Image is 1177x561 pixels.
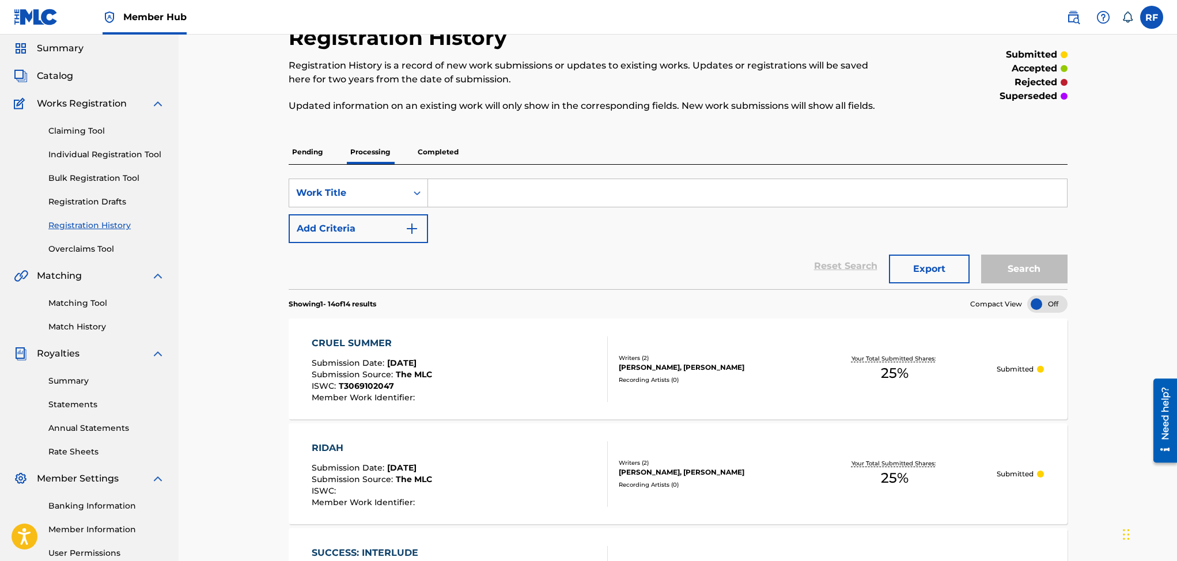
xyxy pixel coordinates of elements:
[103,10,116,24] img: Top Rightsholder
[37,41,84,55] span: Summary
[289,214,428,243] button: Add Criteria
[289,25,513,51] h2: Registration History
[1012,62,1057,75] p: accepted
[14,69,73,83] a: CatalogCatalog
[312,474,396,484] span: Submission Source :
[405,222,419,236] img: 9d2ae6d4665cec9f34b9.svg
[1140,6,1163,29] div: User Menu
[1096,10,1110,24] img: help
[14,69,28,83] img: Catalog
[1015,75,1057,89] p: rejected
[387,358,417,368] span: [DATE]
[1062,6,1085,29] a: Public Search
[1123,517,1130,552] div: Drag
[1119,506,1177,561] iframe: Chat Widget
[289,423,1068,524] a: RIDAHSubmission Date:[DATE]Submission Source:The MLCISWC:Member Work Identifier:Writers (2)[PERSO...
[312,486,339,496] span: ISWC :
[619,376,793,384] div: Recording Artists ( 0 )
[48,196,165,208] a: Registration Drafts
[296,186,400,200] div: Work Title
[312,392,418,403] span: Member Work Identifier :
[48,125,165,137] a: Claiming Tool
[48,547,165,559] a: User Permissions
[396,474,432,484] span: The MLC
[289,319,1068,419] a: CRUEL SUMMERSubmission Date:[DATE]Submission Source:The MLCISWC:T3069102047Member Work Identifier...
[48,219,165,232] a: Registration History
[37,347,80,361] span: Royalties
[997,469,1034,479] p: Submitted
[619,354,793,362] div: Writers ( 2 )
[851,354,938,363] p: Your Total Submitted Shares:
[396,369,432,380] span: The MLC
[851,459,938,468] p: Your Total Submitted Shares:
[48,500,165,512] a: Banking Information
[312,497,418,507] span: Member Work Identifier :
[1092,6,1115,29] div: Help
[387,463,417,473] span: [DATE]
[37,69,73,83] span: Catalog
[14,9,58,25] img: MLC Logo
[48,422,165,434] a: Annual Statements
[1066,10,1080,24] img: search
[14,97,29,111] img: Works Registration
[48,524,165,536] a: Member Information
[289,299,376,309] p: Showing 1 - 14 of 14 results
[48,321,165,333] a: Match History
[312,546,432,560] div: SUCCESS: INTERLUDE
[151,269,165,283] img: expand
[414,140,462,164] p: Completed
[151,97,165,111] img: expand
[1145,374,1177,467] iframe: Resource Center
[37,472,119,486] span: Member Settings
[48,297,165,309] a: Matching Tool
[14,347,28,361] img: Royalties
[48,446,165,458] a: Rate Sheets
[312,336,432,350] div: CRUEL SUMMER
[1122,12,1133,23] div: Notifications
[312,381,339,391] span: ISWC :
[151,472,165,486] img: expand
[339,381,394,391] span: T3069102047
[289,179,1068,289] form: Search Form
[48,243,165,255] a: Overclaims Tool
[881,363,909,384] span: 25 %
[619,467,793,477] div: [PERSON_NAME], [PERSON_NAME]
[48,375,165,387] a: Summary
[619,362,793,373] div: [PERSON_NAME], [PERSON_NAME]
[48,172,165,184] a: Bulk Registration Tool
[619,480,793,489] div: Recording Artists ( 0 )
[619,458,793,467] div: Writers ( 2 )
[289,59,888,86] p: Registration History is a record of new work submissions or updates to existing works. Updates or...
[347,140,393,164] p: Processing
[37,269,82,283] span: Matching
[312,441,432,455] div: RIDAH
[14,472,28,486] img: Member Settings
[14,41,28,55] img: Summary
[312,358,387,368] span: Submission Date :
[889,255,970,283] button: Export
[997,364,1034,374] p: Submitted
[37,97,127,111] span: Works Registration
[289,140,326,164] p: Pending
[14,269,28,283] img: Matching
[48,399,165,411] a: Statements
[1000,89,1057,103] p: superseded
[312,463,387,473] span: Submission Date :
[123,10,187,24] span: Member Hub
[14,41,84,55] a: SummarySummary
[1006,48,1057,62] p: submitted
[289,99,888,113] p: Updated information on an existing work will only show in the corresponding fields. New work subm...
[312,369,396,380] span: Submission Source :
[970,299,1022,309] span: Compact View
[48,149,165,161] a: Individual Registration Tool
[881,468,909,488] span: 25 %
[151,347,165,361] img: expand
